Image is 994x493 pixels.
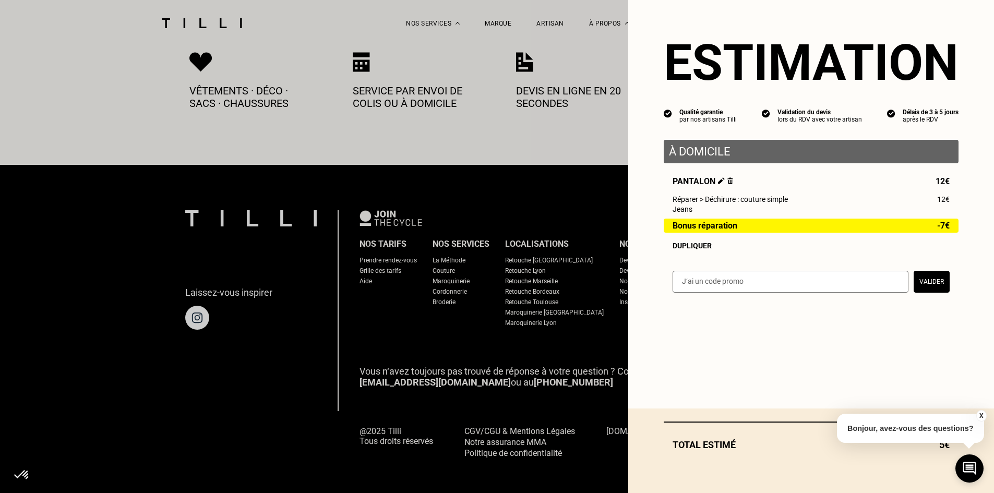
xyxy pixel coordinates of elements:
div: Total estimé [664,439,959,450]
span: Pantalon [673,176,733,186]
span: -7€ [937,221,950,230]
img: Supprimer [727,177,733,184]
div: lors du RDV avec votre artisan [777,116,862,123]
section: Estimation [664,33,959,92]
span: 12€ [937,195,950,203]
div: Qualité garantie [679,109,737,116]
div: Délais de 3 à 5 jours [903,109,959,116]
div: après le RDV [903,116,959,123]
img: icon list info [887,109,895,118]
img: Éditer [718,177,725,184]
span: 12€ [936,176,950,186]
img: icon list info [762,109,770,118]
div: par nos artisans Tilli [679,116,737,123]
button: Valider [914,271,950,293]
div: Dupliquer [673,242,950,250]
button: X [976,410,986,422]
span: Bonus réparation [673,221,737,230]
span: Jeans [673,205,692,213]
input: J‘ai un code promo [673,271,908,293]
span: Réparer > Déchirure : couture simple [673,195,788,203]
p: À domicile [669,145,953,158]
img: icon list info [664,109,672,118]
p: Bonjour, avez-vous des questions? [837,414,984,443]
div: Validation du devis [777,109,862,116]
